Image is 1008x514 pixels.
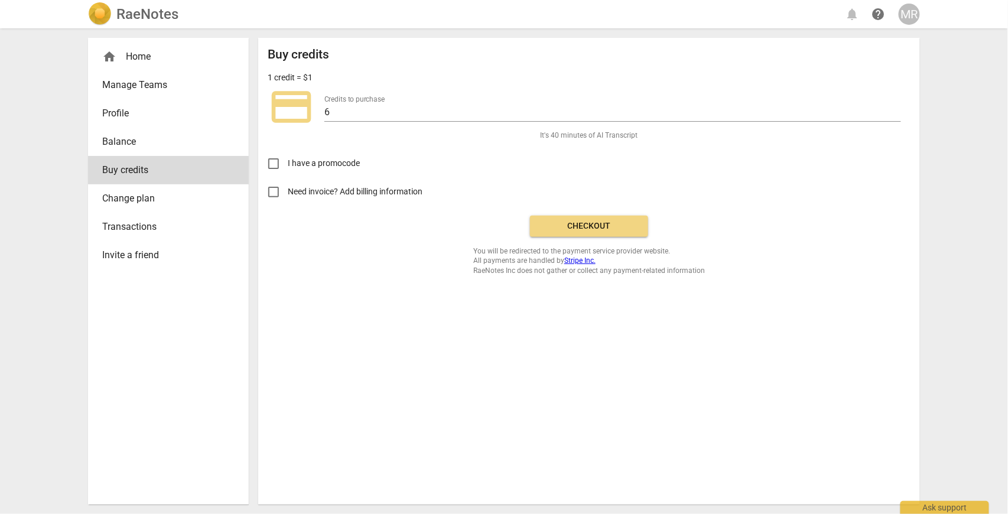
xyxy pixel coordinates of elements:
[899,4,920,25] button: MR
[88,43,249,71] div: Home
[102,50,225,64] div: Home
[102,50,116,64] span: home
[530,216,648,237] button: Checkout
[900,501,989,514] div: Ask support
[102,78,225,92] span: Manage Teams
[88,99,249,128] a: Profile
[88,2,112,26] img: Logo
[268,47,329,62] h2: Buy credits
[102,248,225,262] span: Invite a friend
[539,220,639,232] span: Checkout
[268,71,313,84] p: 1 credit = $1
[102,220,225,234] span: Transactions
[88,156,249,184] a: Buy credits
[88,2,178,26] a: LogoRaeNotes
[88,241,249,269] a: Invite a friend
[541,131,638,141] span: It's 40 minutes of AI Transcript
[868,4,889,25] a: Help
[88,71,249,99] a: Manage Teams
[88,213,249,241] a: Transactions
[88,128,249,156] a: Balance
[102,135,225,149] span: Balance
[564,256,596,265] a: Stripe Inc.
[268,83,315,131] span: credit_card
[288,157,360,170] span: I have a promocode
[116,6,178,22] h2: RaeNotes
[88,184,249,213] a: Change plan
[102,191,225,206] span: Change plan
[102,106,225,121] span: Profile
[102,163,225,177] span: Buy credits
[872,7,886,21] span: help
[288,186,424,198] span: Need invoice? Add billing information
[324,96,385,103] label: Credits to purchase
[473,246,705,276] span: You will be redirected to the payment service provider website. All payments are handled by RaeNo...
